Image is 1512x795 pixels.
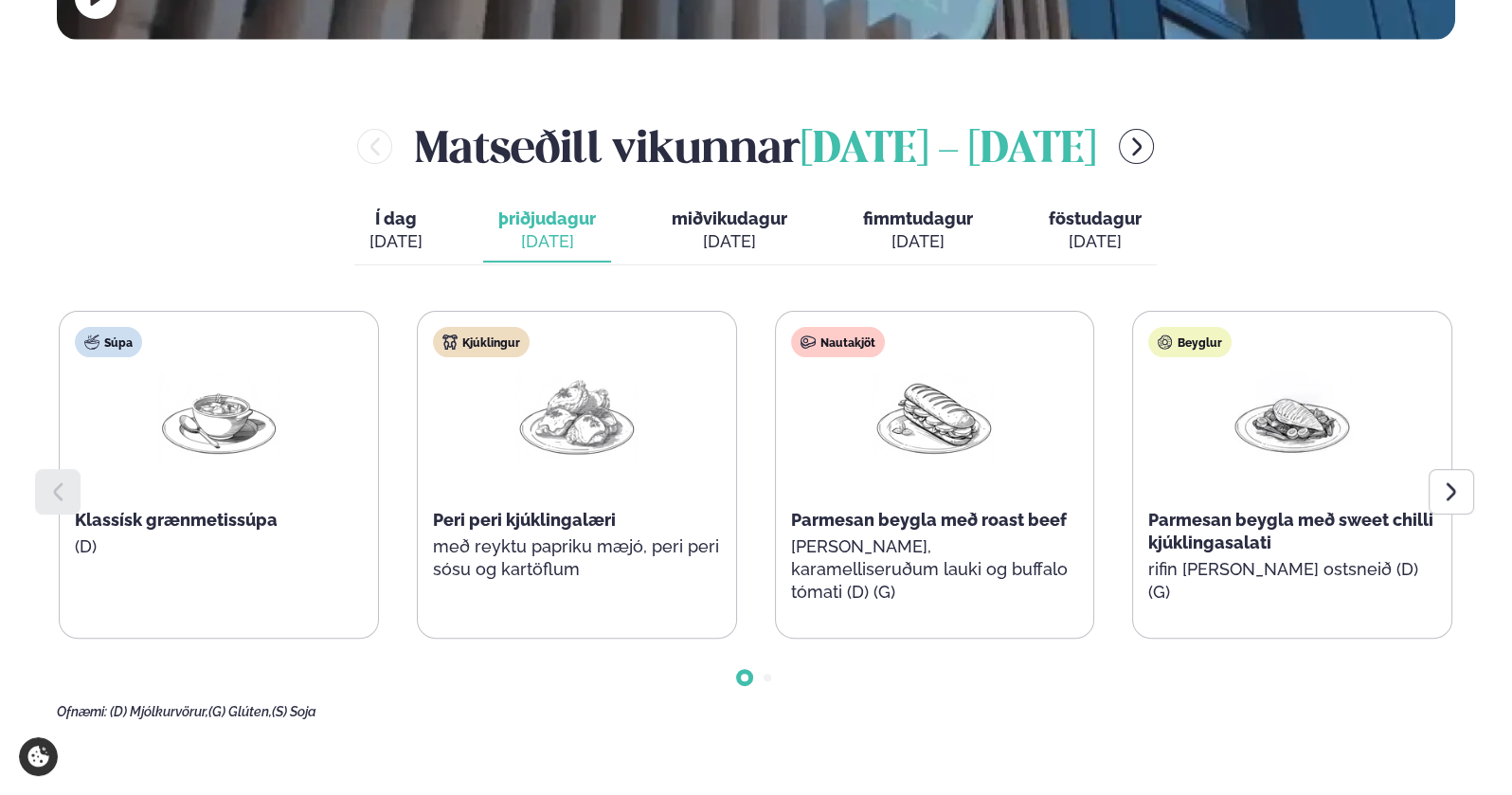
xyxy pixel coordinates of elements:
[1148,558,1436,604] p: rifin [PERSON_NAME] ostsneið (D) (G)
[369,208,423,230] span: Í dag
[75,535,363,558] p: (D)
[863,208,973,228] span: fimmtudagur
[110,704,208,719] span: (D) Mjólkurvörur,
[369,230,423,253] div: [DATE]
[433,535,721,581] p: með reyktu papriku mæjó, peri peri sósu og kartöflum
[354,200,438,262] button: Í dag [DATE]
[442,334,458,350] img: chicken.svg
[657,200,802,262] button: miðvikudagur [DATE]
[672,230,787,253] div: [DATE]
[1049,208,1142,228] span: föstudagur
[415,116,1096,177] h2: Matseðill vikunnar
[848,200,988,262] button: fimmtudagur [DATE]
[208,704,272,719] span: (G) Glúten,
[57,704,107,719] span: Ofnæmi:
[741,674,748,681] span: Go to slide 1
[433,510,616,530] span: Peri peri kjúklingalæri
[84,334,99,350] img: soup.svg
[483,200,611,262] button: þriðjudagur [DATE]
[498,230,596,253] div: [DATE]
[1158,334,1173,350] img: bagle-new-16px.svg
[75,327,142,357] div: Súpa
[1148,510,1433,552] span: Parmesan beygla með sweet chilli kjúklingasalati
[791,510,1067,530] span: Parmesan beygla með roast beef
[357,129,392,164] button: menu-btn-left
[1049,230,1142,253] div: [DATE]
[158,372,279,461] img: Soup.png
[801,334,816,350] img: beef.svg
[791,327,885,357] div: Nautakjöt
[1148,327,1232,357] div: Beyglur
[1034,200,1157,262] button: föstudagur [DATE]
[764,674,771,681] span: Go to slide 2
[272,704,316,719] span: (S) Soja
[498,208,596,228] span: þriðjudagur
[873,372,995,461] img: Panini.png
[516,372,638,461] img: Chicken-thighs.png
[433,327,530,357] div: Kjúklingur
[75,510,278,530] span: Klassísk grænmetissúpa
[672,208,787,228] span: miðvikudagur
[1119,129,1154,164] button: menu-btn-right
[1232,372,1353,461] img: Chicken-breast.png
[791,535,1079,604] p: [PERSON_NAME], karamelliseruðum lauki og buffalo tómati (D) (G)
[19,737,58,776] a: Cookie settings
[863,230,973,253] div: [DATE]
[801,130,1096,172] span: [DATE] - [DATE]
